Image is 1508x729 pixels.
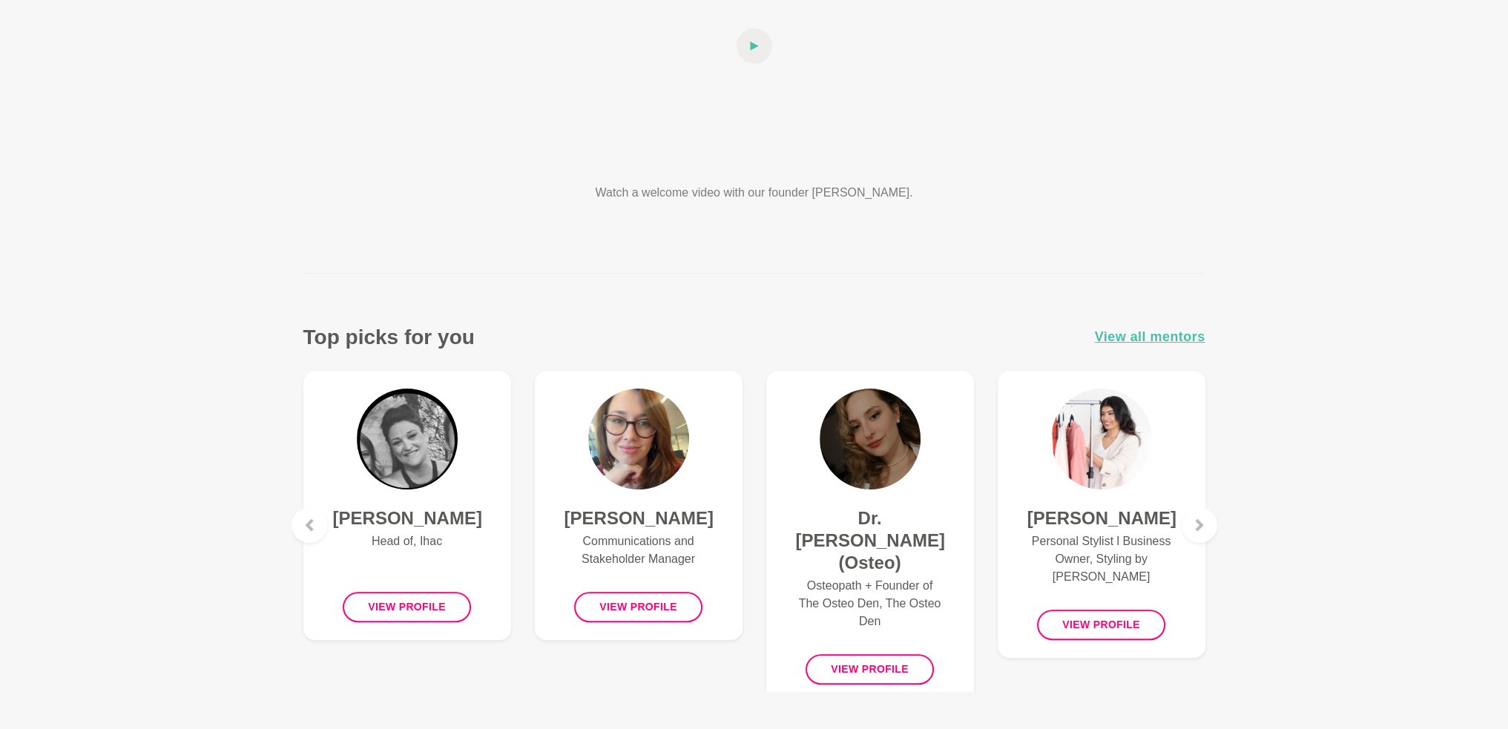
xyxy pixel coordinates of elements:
[1027,532,1176,586] p: Personal Stylist l Business Owner, Styling by [PERSON_NAME]
[357,389,458,489] img: Abby Blackmore
[333,507,481,530] h4: [PERSON_NAME]
[564,507,713,530] h4: [PERSON_NAME]
[1027,507,1176,530] h4: [PERSON_NAME]
[1095,326,1205,348] a: View all mentors
[343,592,471,622] button: View profile
[998,371,1205,658] a: Jude Stevens[PERSON_NAME]Personal Stylist l Business Owner, Styling by [PERSON_NAME]View profile
[806,654,934,685] button: View profile
[796,507,944,574] h4: Dr. [PERSON_NAME] (Osteo)
[541,184,968,202] p: Watch a welcome video with our founder [PERSON_NAME].
[303,324,475,350] h3: Top picks for you
[1051,389,1152,489] img: Jude Stevens
[333,532,481,568] p: Head of, Ihac
[535,371,743,640] a: Courtney McCloud[PERSON_NAME]Communications and Stakeholder ManagerView profile
[303,371,511,640] a: Abby Blackmore[PERSON_NAME]Head of, IhacView profile
[820,389,921,489] img: Dr. Anastasiya Ovechkin (Osteo)
[564,532,713,568] p: Communications and Stakeholder Manager
[796,577,944,630] p: Osteopath + Founder of The Osteo Den, The Osteo Den
[588,389,689,489] img: Courtney McCloud
[766,371,974,702] a: Dr. Anastasiya Ovechkin (Osteo)Dr. [PERSON_NAME] (Osteo)Osteopath + Founder of The Osteo Den, The...
[574,592,702,622] button: View profile
[1037,610,1165,640] button: View profile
